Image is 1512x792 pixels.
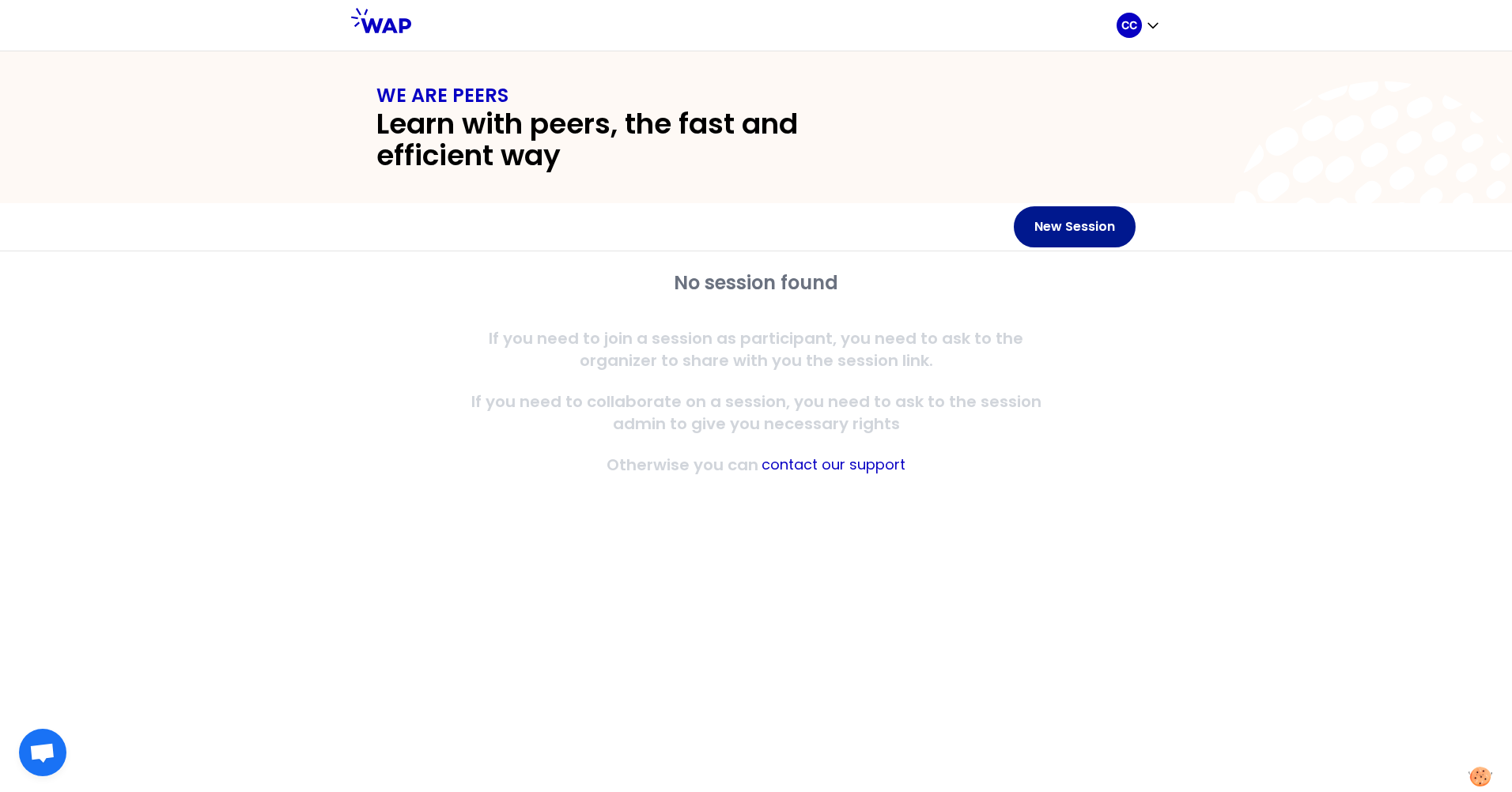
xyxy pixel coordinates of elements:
[376,83,1136,108] h1: WE ARE PEERS
[19,729,66,776] div: Ouvrir le chat
[452,327,1060,371] p: If you need to join a session as participant, you need to ask to the organizer to share with you ...
[376,108,908,172] h2: Learn with peers, the fast and efficient way
[452,270,1060,296] h2: No session found
[1117,13,1161,38] button: CC
[607,454,758,476] p: Otherwise you can
[1014,206,1136,247] button: New Session
[1121,17,1137,33] p: CC
[452,390,1060,435] p: If you need to collaborate on a session, you need to ask to the session admin to give you necessa...
[762,454,905,476] button: contact our support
